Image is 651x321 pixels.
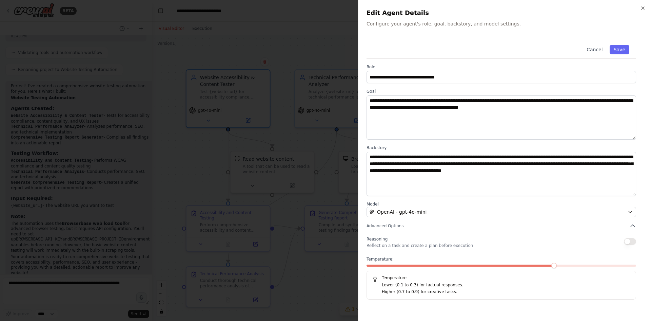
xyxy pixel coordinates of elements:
span: Reasoning [367,237,388,242]
h5: Temperature [372,275,630,281]
label: Role [367,64,636,70]
p: Reflect on a task and create a plan before execution [367,243,473,248]
button: Cancel [583,45,607,54]
button: OpenAI - gpt-4o-mini [367,207,636,217]
p: Configure your agent's role, goal, backstory, and model settings. [367,20,643,27]
span: Advanced Options [367,223,403,229]
button: Save [610,45,629,54]
span: OpenAI - gpt-4o-mini [377,209,427,215]
label: Backstory [367,145,636,150]
button: Advanced Options [367,222,636,229]
label: Goal [367,89,636,94]
h2: Edit Agent Details [367,8,643,18]
p: Higher (0.7 to 0.9) for creative tasks. [382,289,630,296]
label: Model [367,201,636,207]
span: Temperature: [367,256,394,262]
p: Lower (0.1 to 0.3) for factual responses. [382,282,630,289]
